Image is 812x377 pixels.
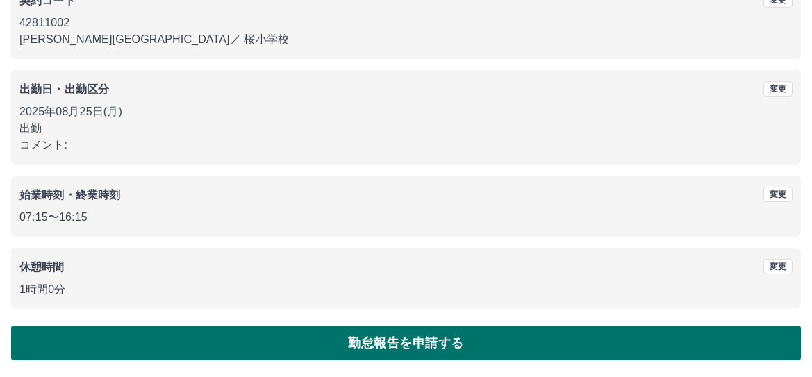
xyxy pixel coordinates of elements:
button: 変更 [763,259,793,274]
p: 2025年08月25日(月) [19,103,793,120]
b: 始業時刻・終業時刻 [19,189,120,201]
button: 勤怠報告を申請する [11,326,801,360]
p: 07:15 〜 16:15 [19,209,793,226]
button: 変更 [763,81,793,97]
p: 42811002 [19,15,793,31]
p: コメント: [19,137,793,153]
b: 休憩時間 [19,261,65,273]
b: 出勤日・出勤区分 [19,83,109,95]
p: 1時間0分 [19,281,793,298]
p: 出勤 [19,120,793,137]
p: [PERSON_NAME][GEOGRAPHIC_DATA] ／ 桜小学校 [19,31,793,48]
button: 変更 [763,187,793,202]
